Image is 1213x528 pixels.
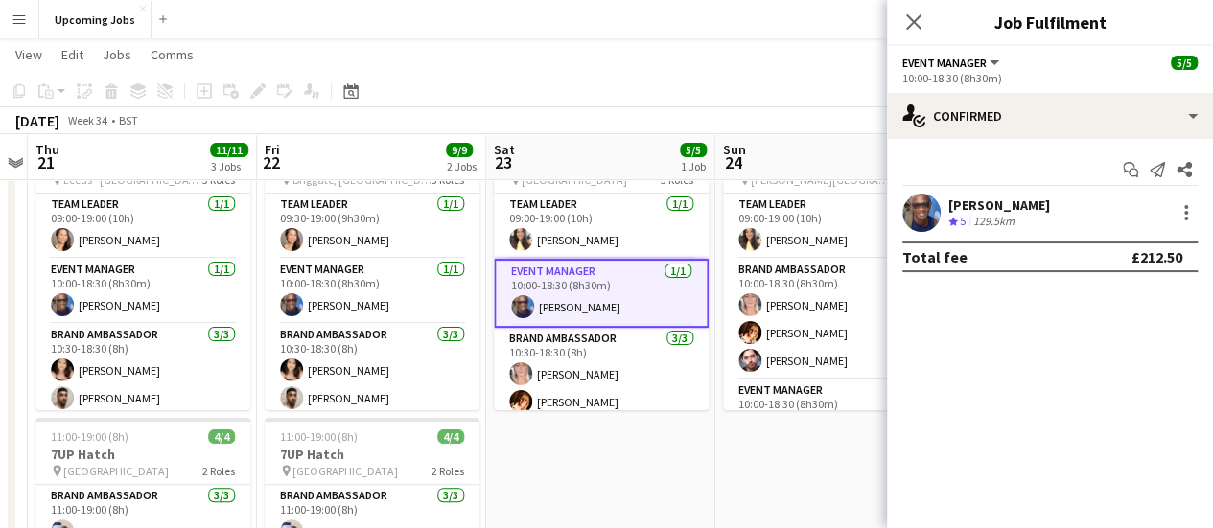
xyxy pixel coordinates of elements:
[902,56,987,70] span: Event Manager
[15,111,59,130] div: [DATE]
[948,196,1050,214] div: [PERSON_NAME]
[35,259,250,324] app-card-role: Event Manager1/110:00-18:30 (8h30m)[PERSON_NAME]
[723,194,938,259] app-card-role: Team Leader1/109:00-19:00 (10h)[PERSON_NAME]
[8,42,50,67] a: View
[35,126,250,410] app-job-card: 09:00-19:00 (10h)5/57Up - City Sampling Leeds - [GEOGRAPHIC_DATA]3 RolesTeam Leader1/109:00-19:00...
[292,464,398,478] span: [GEOGRAPHIC_DATA]
[265,141,280,158] span: Fri
[491,151,515,173] span: 23
[902,56,1002,70] button: Event Manager
[887,93,1213,139] div: Confirmed
[494,126,709,410] app-job-card: 09:00-19:00 (10h)5/57Up - City Sampling [GEOGRAPHIC_DATA]3 RolesTeam Leader1/109:00-19:00 (10h)[P...
[265,446,479,463] h3: 7UP Hatch
[119,113,138,127] div: BST
[494,259,709,328] app-card-role: Event Manager1/110:00-18:30 (8h30m)[PERSON_NAME]
[51,429,128,444] span: 11:00-19:00 (8h)
[151,46,194,63] span: Comms
[494,328,709,448] app-card-role: Brand Ambassador3/310:30-18:30 (8h)[PERSON_NAME][PERSON_NAME]
[35,141,59,158] span: Thu
[63,113,111,127] span: Week 34
[35,446,250,463] h3: 7UP Hatch
[447,159,477,173] div: 2 Jobs
[265,126,479,410] app-job-card: 09:30-19:00 (9h30m)5/57Up - City Sampling Briggate, [GEOGRAPHIC_DATA]3 RolesTeam Leader1/109:30-1...
[61,46,83,63] span: Edit
[35,194,250,259] app-card-role: Team Leader1/109:00-19:00 (10h)[PERSON_NAME]
[103,46,131,63] span: Jobs
[723,379,938,445] app-card-role: Event Manager1/110:00-18:30 (8h30m)
[39,1,152,38] button: Upcoming Jobs
[723,141,746,158] span: Sun
[969,214,1018,230] div: 129.5km
[15,46,42,63] span: View
[54,42,91,67] a: Edit
[1131,247,1182,266] div: £212.50
[210,143,248,157] span: 11/11
[902,71,1198,85] div: 10:00-18:30 (8h30m)
[265,194,479,259] app-card-role: Team Leader1/109:30-19:00 (9h30m)[PERSON_NAME]
[720,151,746,173] span: 24
[208,429,235,444] span: 4/4
[95,42,139,67] a: Jobs
[202,464,235,478] span: 2 Roles
[902,247,968,266] div: Total fee
[680,143,707,157] span: 5/5
[432,464,464,478] span: 2 Roles
[446,143,473,157] span: 9/9
[1171,56,1198,70] span: 5/5
[723,126,938,410] app-job-card: 09:00-19:00 (10h)5/57Up - City Sampling [PERSON_NAME][GEOGRAPHIC_DATA], [GEOGRAPHIC_DATA]3 RolesT...
[494,141,515,158] span: Sat
[265,259,479,324] app-card-role: Event Manager1/110:00-18:30 (8h30m)[PERSON_NAME]
[437,429,464,444] span: 4/4
[494,194,709,259] app-card-role: Team Leader1/109:00-19:00 (10h)[PERSON_NAME]
[262,151,280,173] span: 22
[723,259,938,379] app-card-role: Brand Ambassador3/310:00-18:30 (8h30m)[PERSON_NAME][PERSON_NAME][PERSON_NAME]
[960,214,966,228] span: 5
[265,324,479,445] app-card-role: Brand Ambassador3/310:30-18:30 (8h)[PERSON_NAME][PERSON_NAME]
[143,42,201,67] a: Comms
[280,429,358,444] span: 11:00-19:00 (8h)
[35,324,250,445] app-card-role: Brand Ambassador3/310:30-18:30 (8h)[PERSON_NAME][PERSON_NAME]
[887,10,1213,34] h3: Job Fulfilment
[681,159,706,173] div: 1 Job
[63,464,169,478] span: [GEOGRAPHIC_DATA]
[33,151,59,173] span: 21
[211,159,247,173] div: 3 Jobs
